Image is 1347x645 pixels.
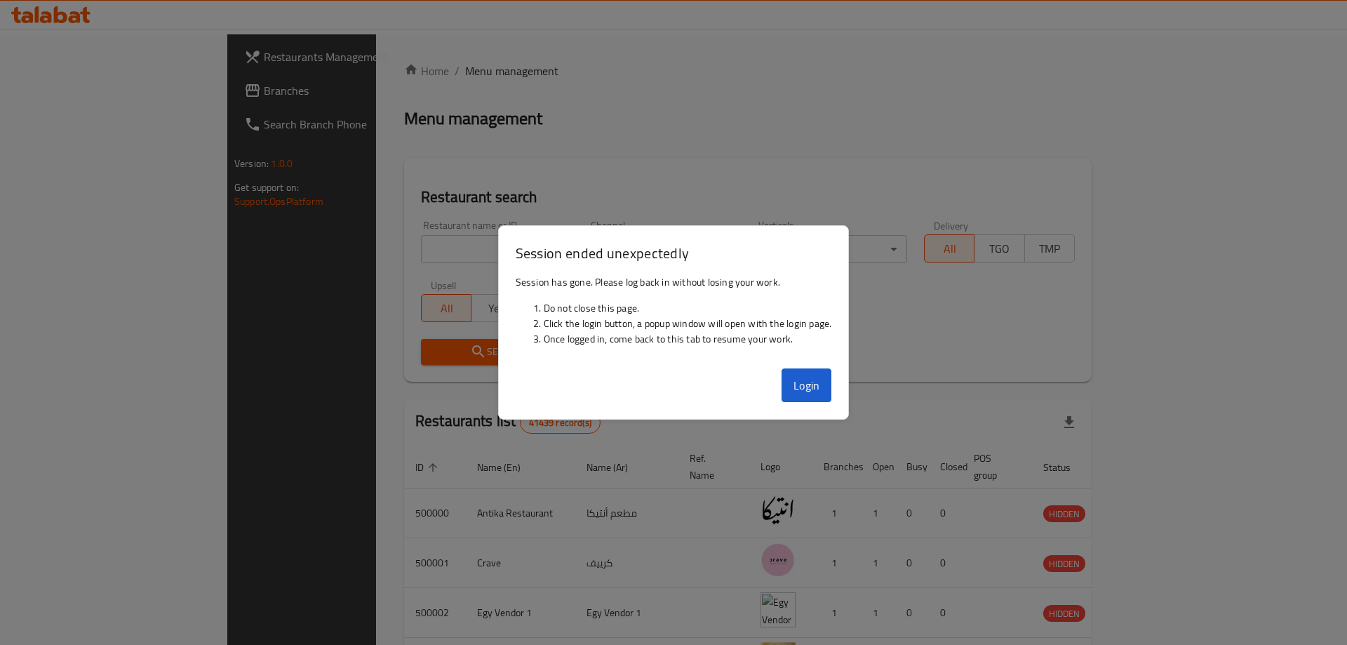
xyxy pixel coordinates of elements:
button: Login [782,368,832,402]
li: Once logged in, come back to this tab to resume your work. [544,331,832,347]
h3: Session ended unexpectedly [516,243,832,263]
div: Session has gone. Please log back in without losing your work. [499,269,849,363]
li: Click the login button, a popup window will open with the login page. [544,316,832,331]
li: Do not close this page. [544,300,832,316]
